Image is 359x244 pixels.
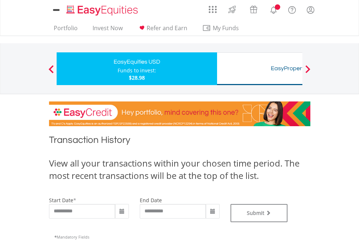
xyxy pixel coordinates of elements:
[301,2,320,18] a: My Profile
[226,4,238,15] img: thrive-v2.svg
[49,197,73,204] label: start date
[301,69,315,76] button: Next
[140,197,162,204] label: end date
[49,133,310,150] h1: Transaction History
[61,57,213,67] div: EasyEquities USD
[44,69,58,76] button: Previous
[264,2,283,16] a: Notifications
[51,24,81,36] a: Portfolio
[49,101,310,126] img: EasyCredit Promotion Banner
[90,24,126,36] a: Invest Now
[65,4,141,16] img: EasyEquities_Logo.png
[64,2,141,16] a: Home page
[118,67,156,74] div: Funds to invest:
[248,4,260,15] img: vouchers-v2.svg
[147,24,187,32] span: Refer and Earn
[54,234,89,240] span: Mandatory Fields
[231,204,288,222] button: Submit
[243,2,264,15] a: Vouchers
[49,157,310,182] div: View all your transactions within your chosen time period. The most recent transactions will be a...
[204,2,221,13] a: AppsGrid
[209,5,217,13] img: grid-menu-icon.svg
[129,74,145,81] span: $28.98
[135,24,190,36] a: Refer and Earn
[283,2,301,16] a: FAQ's and Support
[202,23,250,33] span: My Funds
